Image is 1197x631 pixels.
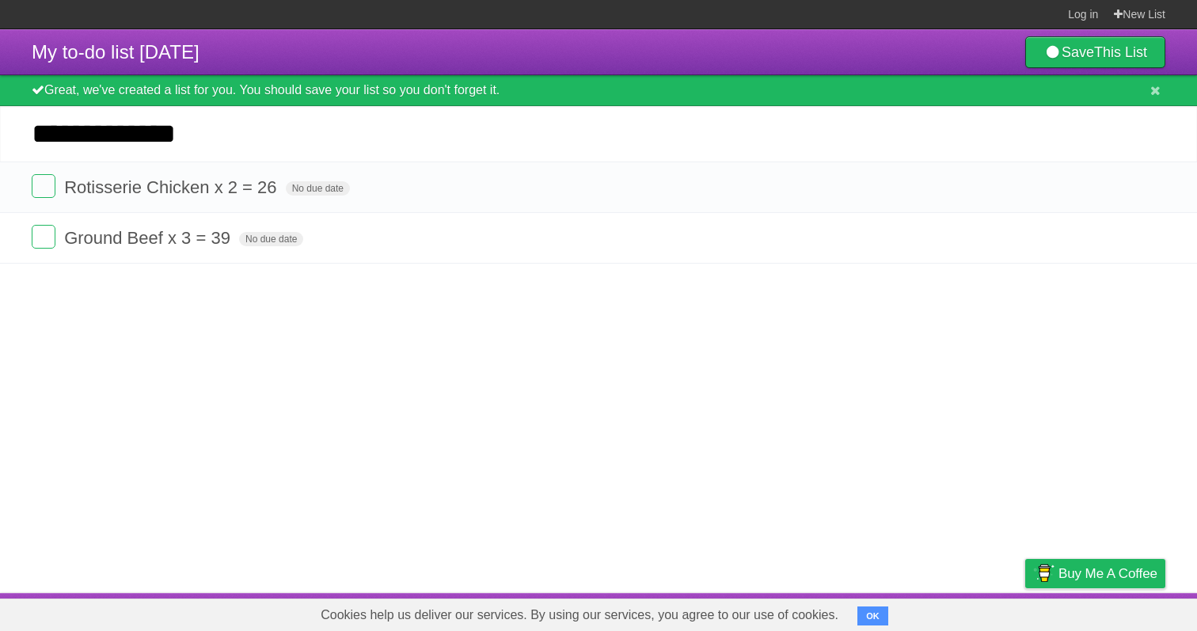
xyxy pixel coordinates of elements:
[1025,559,1165,588] a: Buy me a coffee
[815,597,848,627] a: About
[857,606,888,625] button: OK
[64,177,280,197] span: Rotisserie Chicken x 2 = 26
[867,597,931,627] a: Developers
[1033,560,1054,587] img: Buy me a coffee
[1094,44,1147,60] b: This List
[64,228,234,248] span: Ground Beef x 3 = 39
[286,181,350,196] span: No due date
[32,41,199,63] span: My to-do list [DATE]
[1025,36,1165,68] a: SaveThis List
[239,232,303,246] span: No due date
[1066,597,1165,627] a: Suggest a feature
[305,599,854,631] span: Cookies help us deliver our services. By using our services, you agree to our use of cookies.
[1058,560,1157,587] span: Buy me a coffee
[1005,597,1046,627] a: Privacy
[32,225,55,249] label: Done
[951,597,986,627] a: Terms
[32,174,55,198] label: Done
